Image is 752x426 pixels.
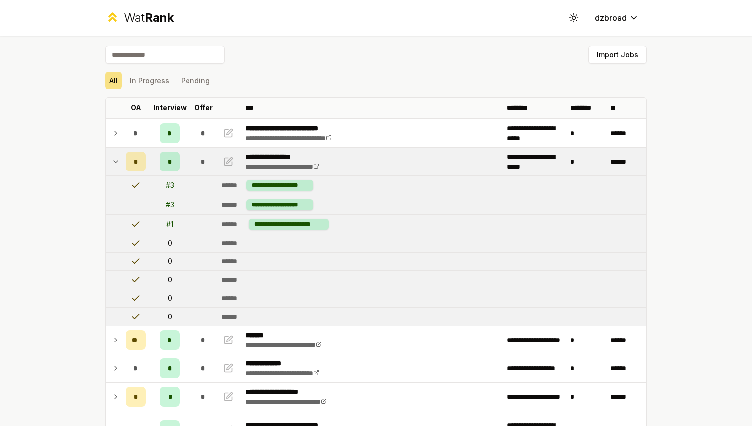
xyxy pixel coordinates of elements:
[124,10,174,26] div: Wat
[131,103,141,113] p: OA
[595,12,627,24] span: dzbroad
[177,72,214,89] button: Pending
[588,46,647,64] button: Import Jobs
[150,234,189,252] td: 0
[153,103,187,113] p: Interview
[587,9,647,27] button: dzbroad
[150,253,189,270] td: 0
[166,180,174,190] div: # 3
[166,219,173,229] div: # 1
[105,10,174,26] a: WatRank
[150,271,189,289] td: 0
[166,200,174,210] div: # 3
[145,10,174,25] span: Rank
[126,72,173,89] button: In Progress
[105,72,122,89] button: All
[194,103,213,113] p: Offer
[150,308,189,326] td: 0
[150,289,189,307] td: 0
